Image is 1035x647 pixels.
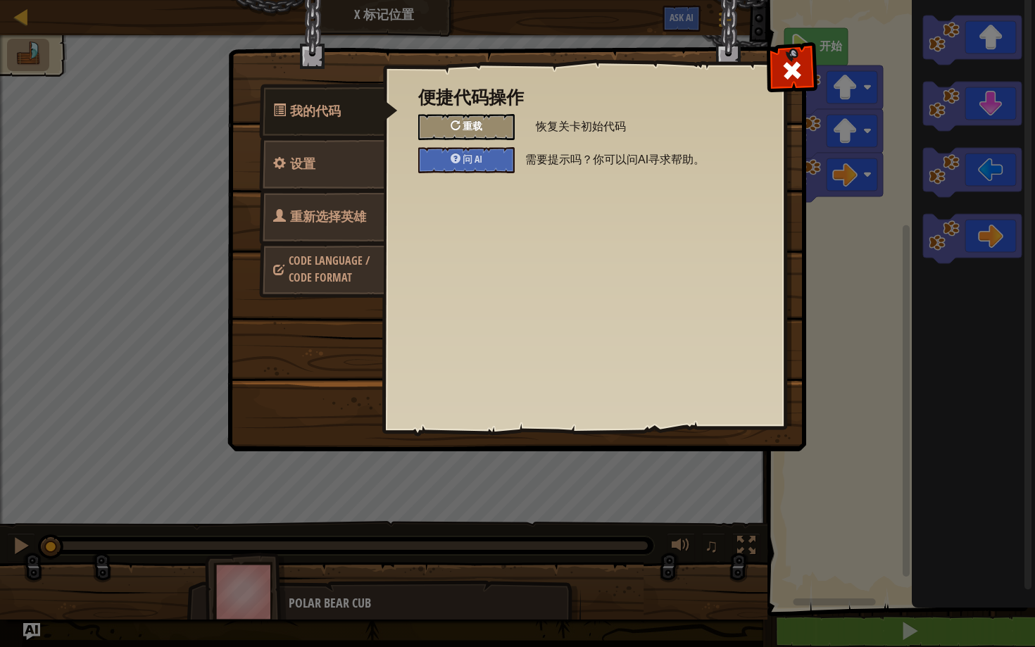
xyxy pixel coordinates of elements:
div: 恢复关卡初始代码 [418,114,515,140]
a: 我的代码 [259,84,398,139]
span: 选择英雄和语言 [290,208,366,225]
div: 问 AI [418,147,515,173]
h3: 便捷代码操作 [418,88,750,107]
span: 恢复关卡初始代码 [536,114,750,139]
span: 便捷代码操作 [290,102,341,120]
span: 重载 [463,119,482,132]
span: 确认设置 [290,155,315,172]
span: 需要提示吗？你可以问AI寻求帮助。 [525,147,760,172]
a: 设置 [259,137,384,191]
span: 选择英雄和语言 [289,253,370,285]
span: 问 AI [463,152,482,165]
